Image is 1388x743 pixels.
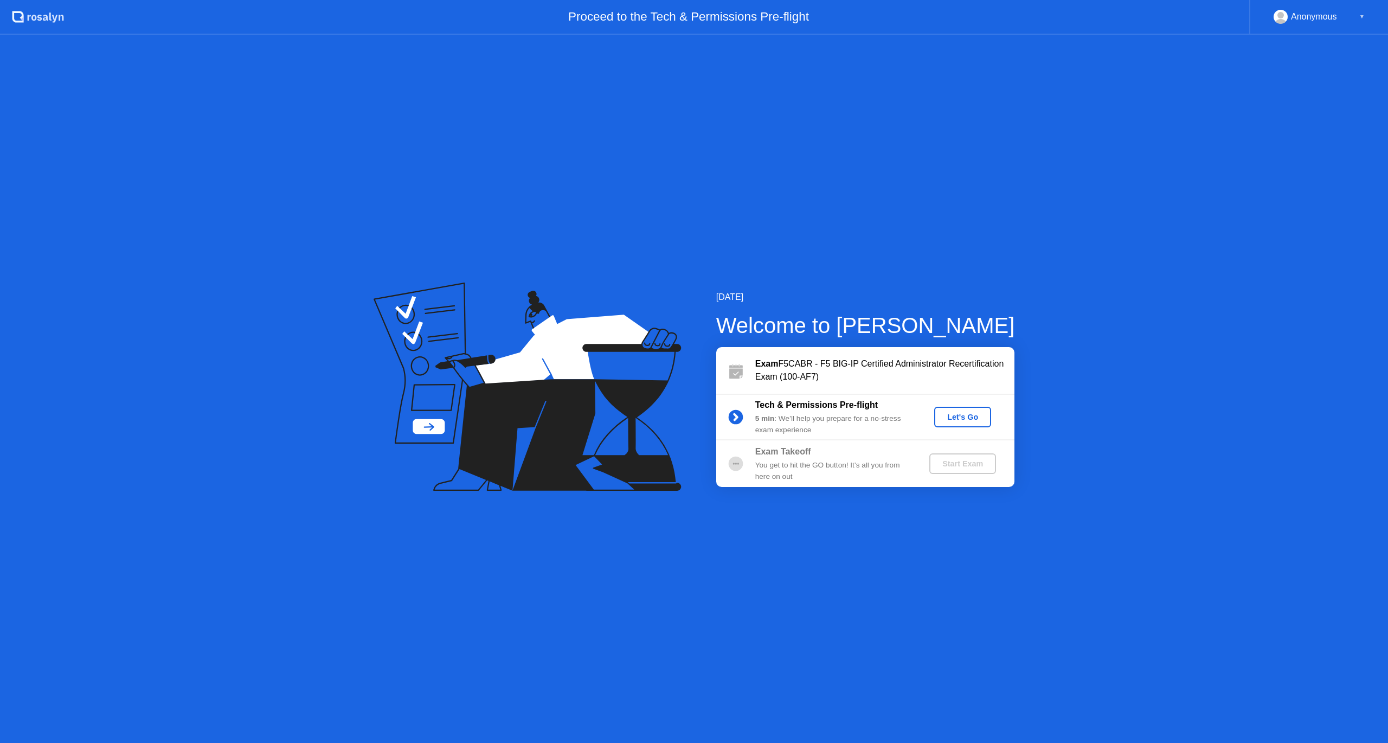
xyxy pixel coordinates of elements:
[939,413,987,421] div: Let's Go
[755,357,1014,383] div: F5CABR - F5 BIG-IP Certified Administrator Recertification Exam (100-AF7)
[1291,10,1337,24] div: Anonymous
[755,447,811,456] b: Exam Takeoff
[1359,10,1365,24] div: ▼
[755,460,911,482] div: You get to hit the GO button! It’s all you from here on out
[755,413,911,435] div: : We’ll help you prepare for a no-stress exam experience
[755,400,878,409] b: Tech & Permissions Pre-flight
[755,359,779,368] b: Exam
[716,309,1015,342] div: Welcome to [PERSON_NAME]
[934,407,991,427] button: Let's Go
[755,414,775,422] b: 5 min
[716,291,1015,304] div: [DATE]
[934,459,992,468] div: Start Exam
[929,453,996,474] button: Start Exam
